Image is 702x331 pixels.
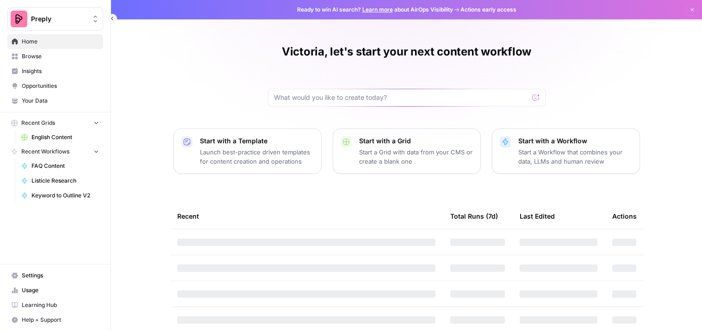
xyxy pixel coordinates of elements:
[7,34,103,49] a: Home
[359,136,473,146] p: Start with a Grid
[31,133,99,141] span: English Content
[17,130,103,145] a: English Content
[21,147,69,156] span: Recent Workflows
[7,283,103,298] a: Usage
[31,14,87,24] span: Preply
[450,203,498,229] div: Total Runs (7d)
[362,6,393,13] a: Learn more
[11,11,27,27] img: Preply Logo
[174,129,322,174] button: Start with a TemplateLaunch best-practice driven templates for content creation and operations
[518,147,632,166] p: Start a Workflow that combines your data, LLMs and human review
[17,173,103,188] a: Listicle Research
[22,301,99,309] span: Learning Hub
[7,64,103,79] a: Insights
[7,79,103,93] a: Opportunities
[22,37,99,46] span: Home
[7,313,103,327] button: Help + Support
[31,162,99,170] span: FAQ Content
[21,119,55,127] span: Recent Grids
[7,145,103,159] button: Recent Workflows
[460,6,516,14] span: Actions early access
[22,67,99,75] span: Insights
[518,136,632,146] p: Start with a Workflow
[7,298,103,313] a: Learning Hub
[31,177,99,185] span: Listicle Research
[22,82,99,90] span: Opportunities
[274,93,528,102] input: What would you like to create today?
[22,52,99,61] span: Browse
[492,129,640,174] button: Start with a WorkflowStart a Workflow that combines your data, LLMs and human review
[7,93,103,108] a: Your Data
[612,203,637,229] div: Actions
[31,191,99,200] span: Keyword to Outline V2
[297,6,453,14] span: Ready to win AI search? about AirOps Visibility
[7,116,103,130] button: Recent Grids
[520,203,555,229] div: Last Edited
[282,44,531,59] h1: Victoria, let's start your next content workflow
[177,203,435,229] div: Recent
[7,268,103,283] a: Settings
[359,147,473,166] p: Start a Grid with data from your CMS or create a blank one
[7,7,103,31] button: Workspace: Preply
[17,188,103,203] a: Keyword to Outline V2
[22,271,99,280] span: Settings
[200,136,314,146] p: Start with a Template
[333,129,481,174] button: Start with a GridStart a Grid with data from your CMS or create a blank one
[22,97,99,105] span: Your Data
[200,147,314,166] p: Launch best-practice driven templates for content creation and operations
[22,316,99,324] span: Help + Support
[7,49,103,64] a: Browse
[17,159,103,173] a: FAQ Content
[22,286,99,294] span: Usage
